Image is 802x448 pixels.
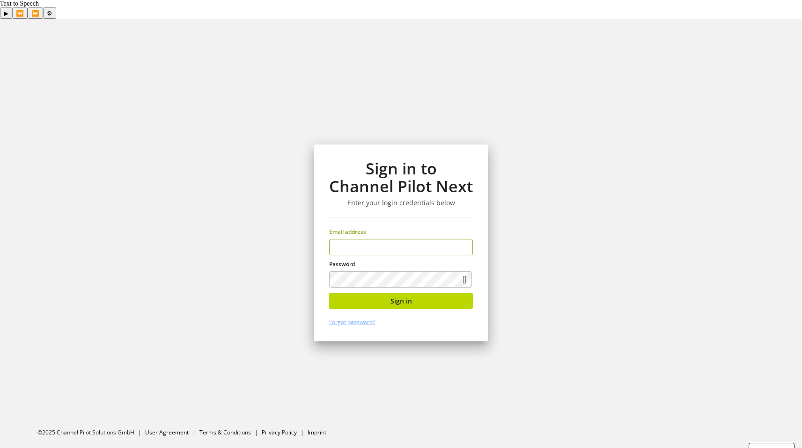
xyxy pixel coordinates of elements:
a: Imprint [308,428,326,436]
a: User Agreement [145,428,189,436]
button: Settings [43,7,56,19]
span: Email address [329,228,366,236]
button: Forward [28,7,43,19]
a: Terms & Conditions [199,428,251,436]
button: Previous [12,7,28,19]
h1: Sign in to Channel Pilot Next [329,159,473,195]
span: Password [329,260,355,268]
a: Privacy Policy [262,428,297,436]
h3: Enter your login credentials below [329,199,473,207]
a: Forgot password? [329,318,375,326]
button: Sign in [329,293,473,309]
li: ©2025 Channel Pilot Solutions GmbH [37,428,145,437]
span: Sign in [390,296,412,306]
